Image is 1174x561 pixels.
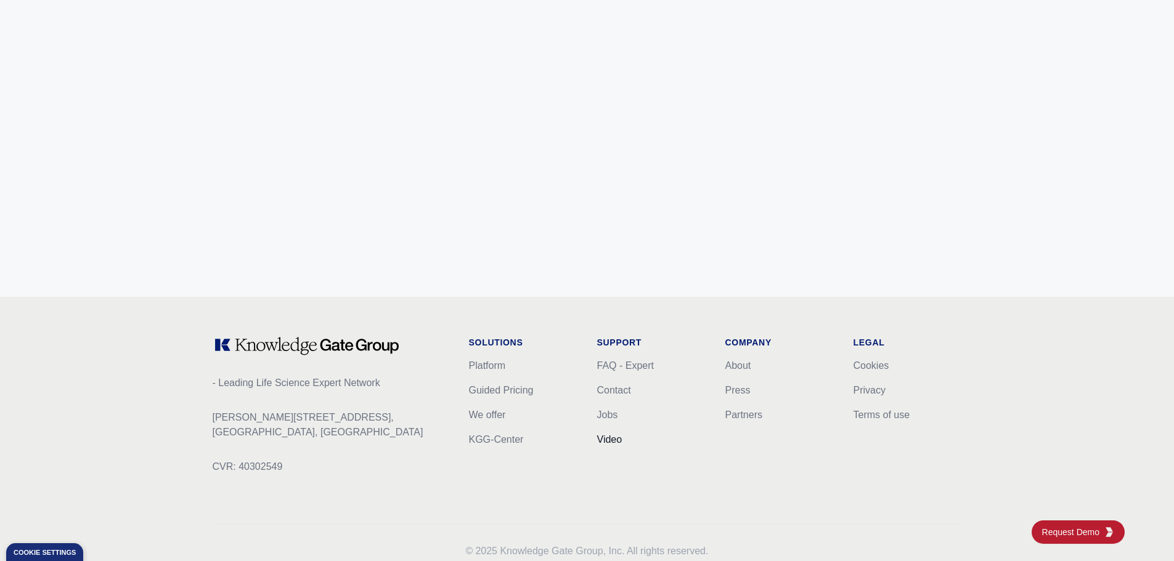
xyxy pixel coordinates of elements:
[469,385,534,395] a: Guided Pricing
[725,360,751,371] a: About
[1032,520,1125,544] a: Request DemoKGG
[469,360,506,371] a: Platform
[469,336,577,349] h1: Solutions
[213,410,449,440] p: [PERSON_NAME][STREET_ADDRESS], [GEOGRAPHIC_DATA], [GEOGRAPHIC_DATA]
[213,459,449,474] p: CVR: 40302549
[469,410,506,420] a: We offer
[854,336,962,349] h1: Legal
[725,410,762,420] a: Partners
[597,360,654,371] a: FAQ - Expert
[854,385,886,395] a: Privacy
[597,385,631,395] a: Contact
[725,336,834,349] h1: Company
[725,385,751,395] a: Press
[597,410,618,420] a: Jobs
[1042,526,1104,538] span: Request Demo
[854,410,910,420] a: Terms of use
[1104,527,1114,537] img: KGG
[854,360,889,371] a: Cookies
[597,434,622,445] a: Video
[597,336,706,349] h1: Support
[469,434,524,445] a: KGG-Center
[213,376,449,390] p: - Leading Life Science Expert Network
[466,546,473,556] span: ©
[1112,502,1174,561] iframe: Chat Widget
[14,549,76,556] div: Cookie settings
[213,544,962,559] p: 2025 Knowledge Gate Group, Inc. All rights reserved.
